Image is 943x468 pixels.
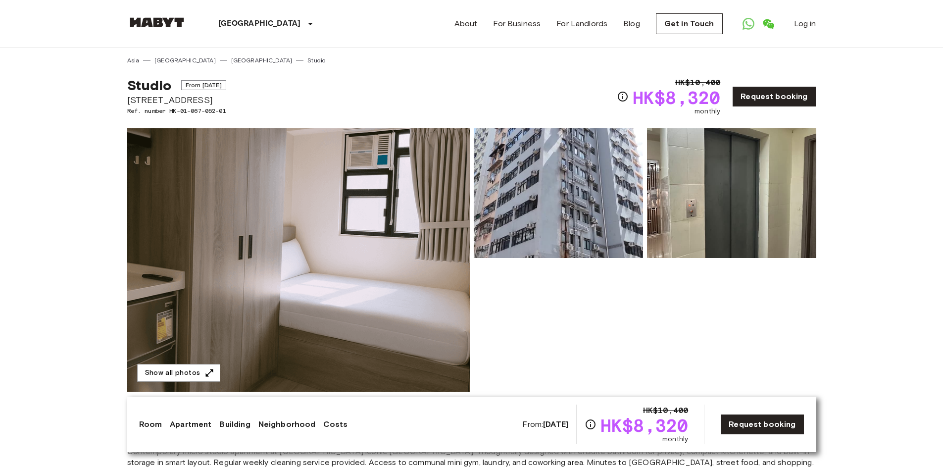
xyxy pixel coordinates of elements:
span: HK$8,320 [600,416,688,434]
b: [DATE] [543,419,568,429]
a: Building [219,418,250,430]
a: Request booking [732,86,816,107]
a: Neighborhood [258,418,316,430]
a: [GEOGRAPHIC_DATA] [154,56,216,65]
span: HK$10,400 [643,405,688,416]
span: Studio [127,77,172,94]
a: Blog [623,18,640,30]
span: Ref. number HK-01-067-052-01 [127,106,226,115]
a: Apartment [170,418,211,430]
a: Get in Touch [656,13,723,34]
a: Request booking [720,414,804,435]
span: HK$10,400 [675,77,720,89]
a: Open WhatsApp [739,14,758,34]
a: [GEOGRAPHIC_DATA] [231,56,293,65]
button: Show all photos [137,364,220,382]
p: [GEOGRAPHIC_DATA] [218,18,301,30]
span: From: [522,419,568,430]
span: From [DATE] [181,80,226,90]
span: monthly [662,434,688,444]
a: For Business [493,18,541,30]
a: Log in [794,18,816,30]
svg: Check cost overview for full price breakdown. Please note that discounts apply to new joiners onl... [617,91,629,103]
a: Costs [323,418,347,430]
a: Asia [127,56,140,65]
a: Studio [307,56,325,65]
a: Room [139,418,162,430]
img: Picture of unit HK-01-067-052-01 [647,128,816,258]
a: For Landlords [556,18,607,30]
span: monthly [695,106,720,116]
span: [STREET_ADDRESS] [127,94,226,106]
svg: Check cost overview for full price breakdown. Please note that discounts apply to new joiners onl... [585,418,596,430]
img: Marketing picture of unit HK-01-067-052-01 [127,128,470,392]
span: HK$8,320 [633,89,720,106]
img: Picture of unit HK-01-067-052-01 [474,128,643,258]
img: Habyt [127,17,187,27]
a: About [454,18,478,30]
a: Open WeChat [758,14,778,34]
